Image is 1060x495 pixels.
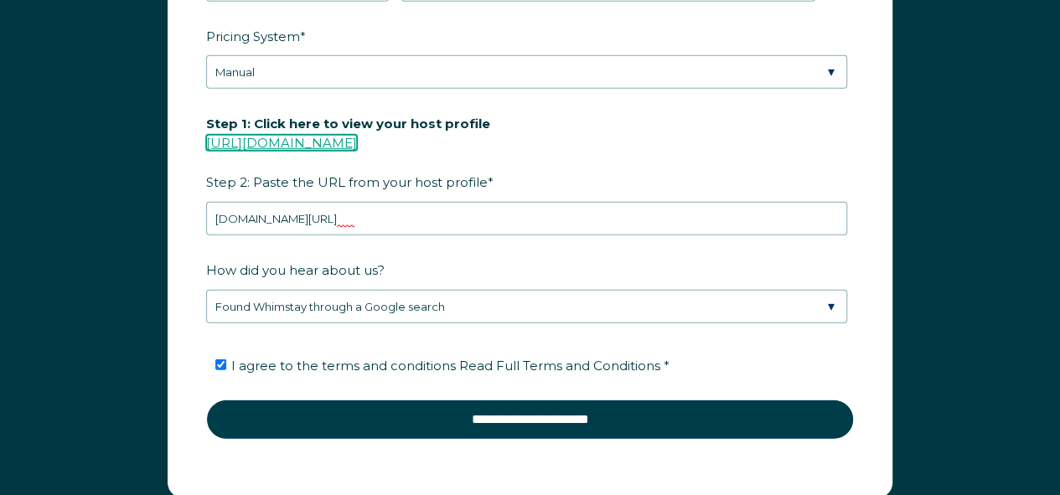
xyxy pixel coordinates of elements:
[206,23,300,49] span: Pricing System
[215,359,226,370] input: I agree to the terms and conditions Read Full Terms and Conditions *
[206,111,490,195] span: Step 2: Paste the URL from your host profile
[231,358,670,374] span: I agree to the terms and conditions
[206,202,847,235] input: airbnb.com/users/show/12345
[206,135,357,151] a: [URL][DOMAIN_NAME]
[456,358,664,374] a: Read Full Terms and Conditions
[206,257,385,283] span: How did you hear about us?
[459,358,660,374] span: Read Full Terms and Conditions
[206,111,490,137] span: Step 1: Click here to view your host profile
